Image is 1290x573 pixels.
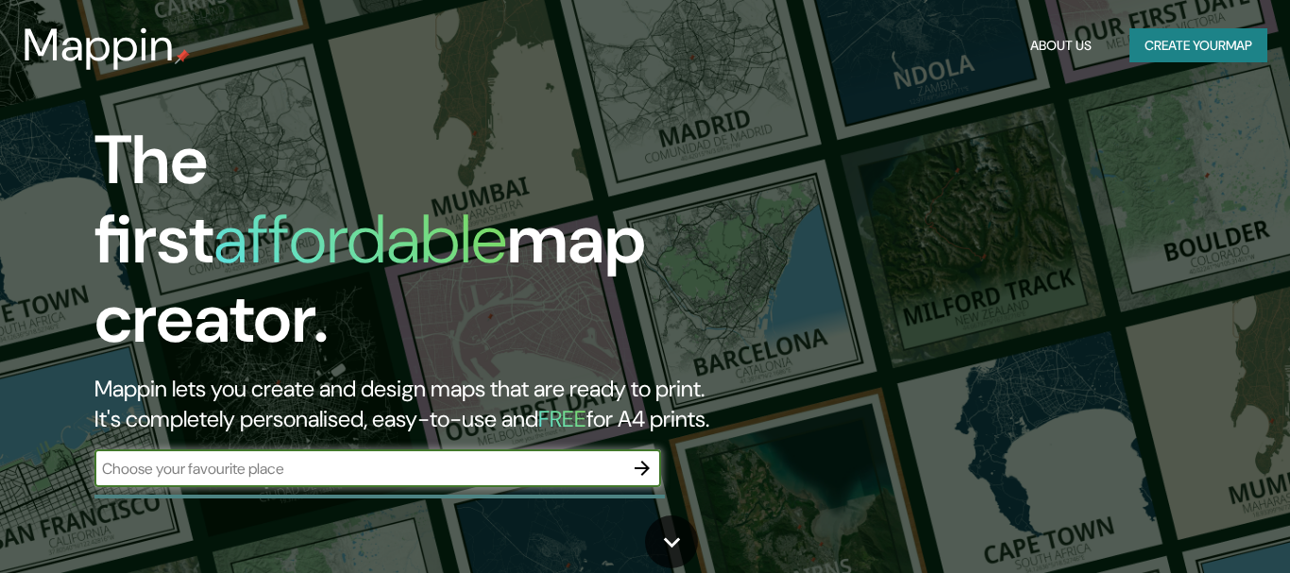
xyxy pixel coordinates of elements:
button: Create yourmap [1129,28,1267,63]
h2: Mappin lets you create and design maps that are ready to print. It's completely personalised, eas... [94,374,739,434]
h5: FREE [538,404,586,433]
img: mappin-pin [175,49,190,64]
h1: The first map creator. [94,121,739,374]
h1: affordable [213,195,507,283]
button: About Us [1023,28,1099,63]
input: Choose your favourite place [94,458,623,480]
h3: Mappin [23,19,175,72]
